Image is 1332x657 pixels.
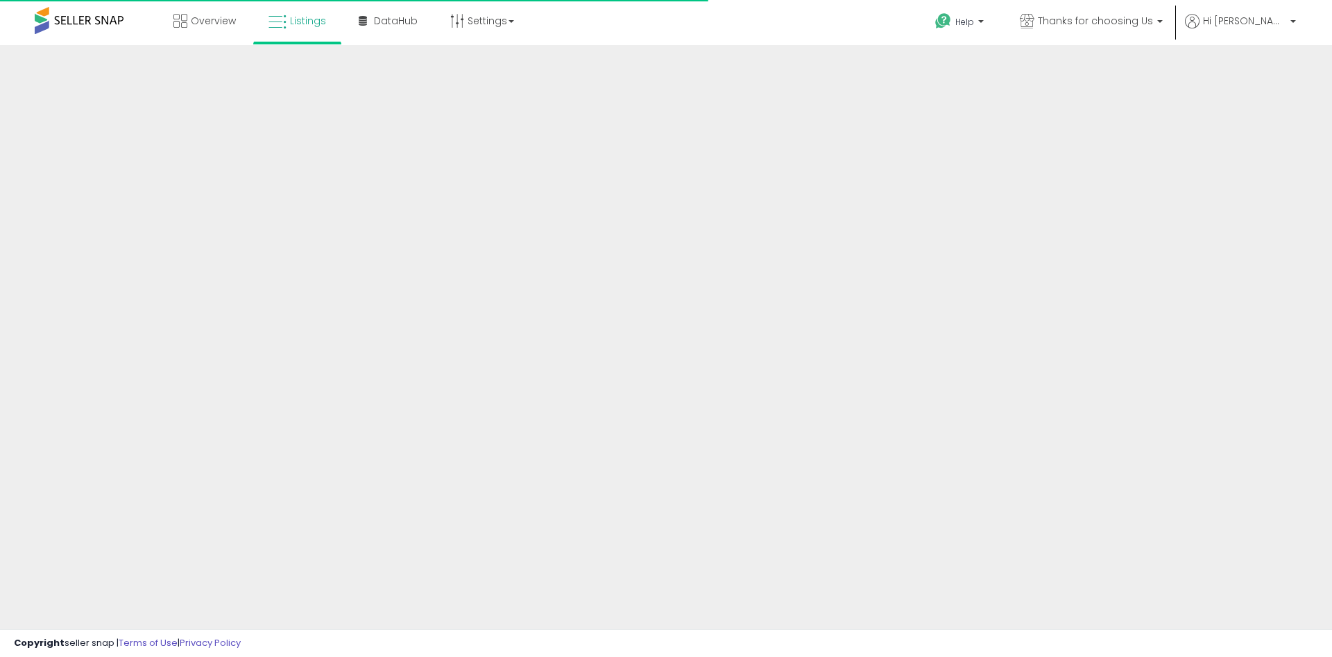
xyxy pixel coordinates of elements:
[924,2,998,45] a: Help
[934,12,952,30] i: Get Help
[374,14,418,28] span: DataHub
[1203,14,1286,28] span: Hi [PERSON_NAME]
[290,14,326,28] span: Listings
[955,16,974,28] span: Help
[1038,14,1153,28] span: Thanks for choosing Us
[1185,14,1296,45] a: Hi [PERSON_NAME]
[191,14,236,28] span: Overview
